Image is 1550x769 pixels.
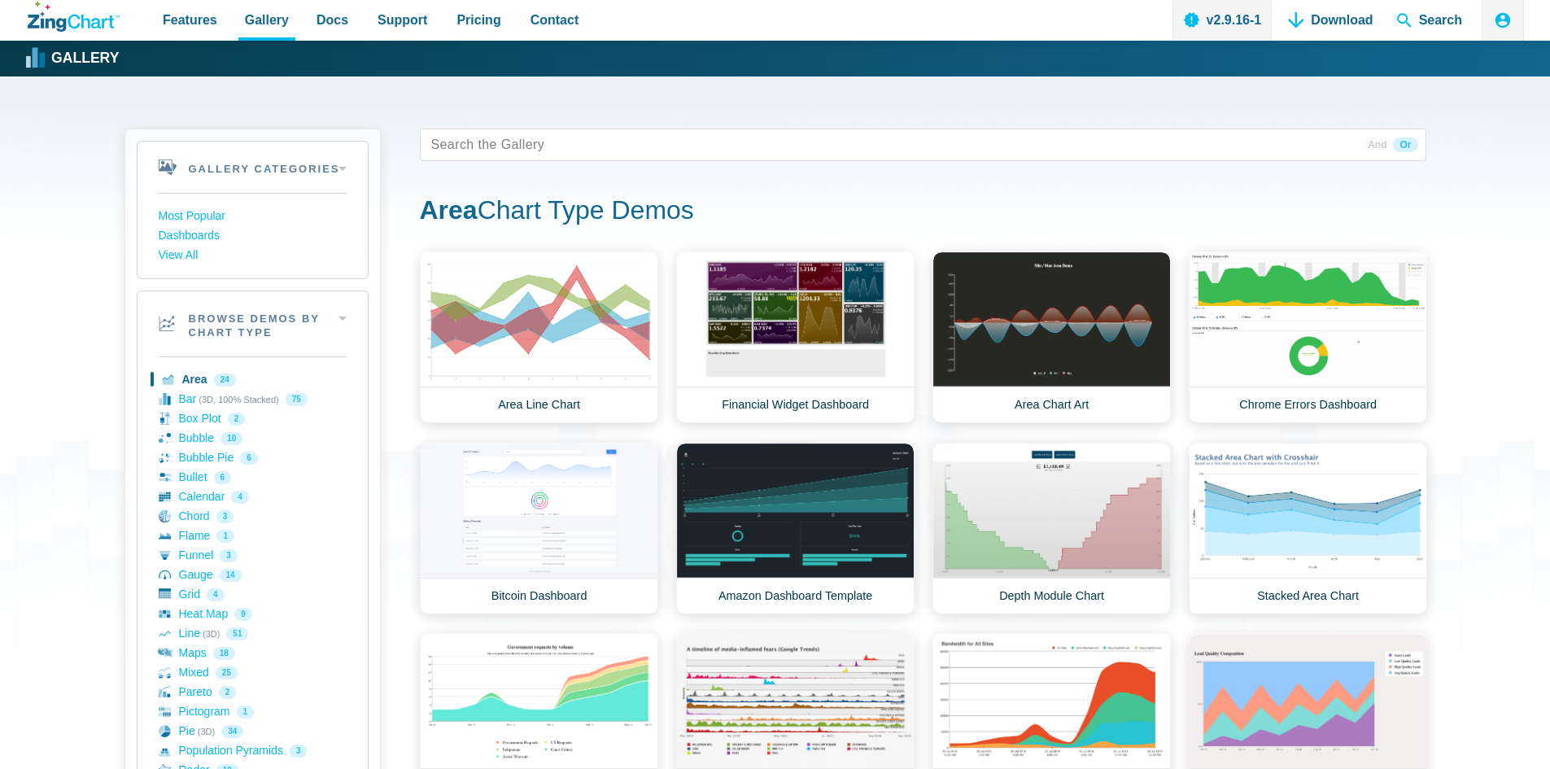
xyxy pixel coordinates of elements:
span: And [1361,138,1393,152]
a: Area Chart Art [932,251,1171,423]
span: Features [163,9,217,31]
a: Bitcoin Dashboard [420,443,658,614]
span: Docs [317,9,348,31]
a: Dashboards [159,226,347,246]
a: View All [159,246,347,265]
span: Gallery [245,9,289,31]
a: ZingChart Logo. Click to return to the homepage [28,2,120,32]
a: Chrome Errors Dashboard [1189,251,1427,423]
span: Support [378,9,427,31]
span: Contact [530,9,579,31]
span: Or [1393,138,1417,152]
strong: Area [420,195,478,225]
h1: Chart Type Demos [420,194,1426,230]
strong: Gallery [51,51,119,66]
a: Depth Module Chart [932,443,1171,614]
span: Pricing [456,9,500,31]
a: Most Popular [159,207,347,226]
a: Financial Widget Dashboard [676,251,915,423]
h2: Gallery Categories [138,142,368,193]
a: Gallery [28,46,119,71]
a: Amazon Dashboard Template [676,443,915,614]
a: Area Line Chart [420,251,658,423]
a: Stacked Area Chart [1189,443,1427,614]
h2: Browse Demos By Chart Type [138,291,368,356]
